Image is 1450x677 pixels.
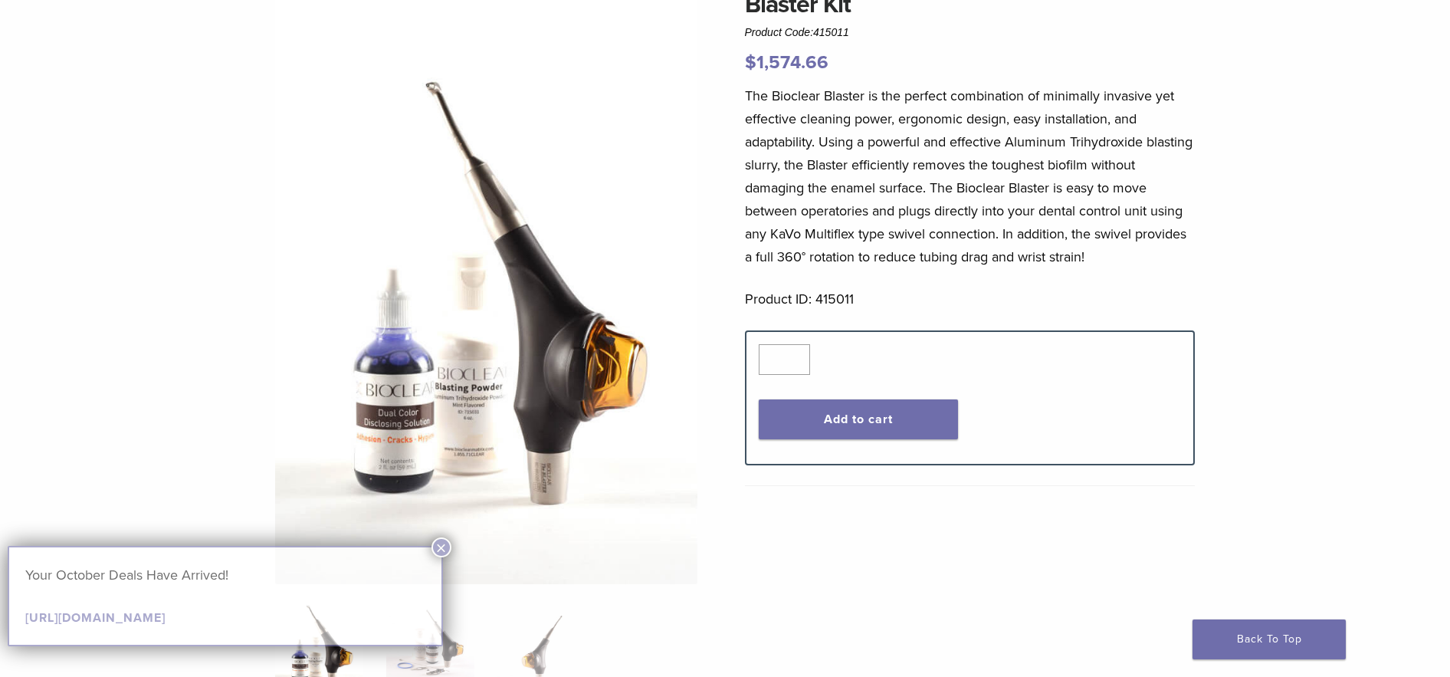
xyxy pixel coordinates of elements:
[1192,619,1346,659] a: Back To Top
[745,51,756,74] span: $
[745,84,1196,268] p: The Bioclear Blaster is the perfect combination of minimally invasive yet effective cleaning powe...
[25,610,166,626] a: [URL][DOMAIN_NAME]
[745,51,828,74] bdi: 1,574.66
[759,399,959,439] button: Add to cart
[25,564,425,587] p: Your October Deals Have Arrived!
[745,288,1196,311] p: Product ID: 415011
[431,537,451,557] button: Close
[745,26,849,38] span: Product Code:
[813,26,849,38] span: 415011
